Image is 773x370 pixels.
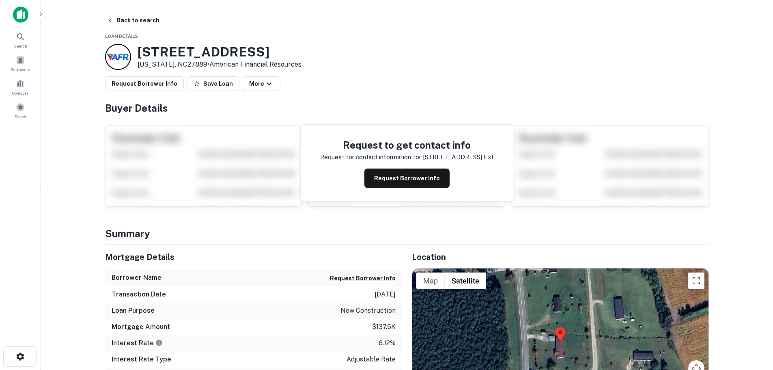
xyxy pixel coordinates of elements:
[112,322,170,332] h6: Mortgage Amount
[187,76,239,91] button: Save Loan
[138,60,301,69] p: [US_STATE], NC27889 •
[103,13,163,28] button: Back to search
[732,305,773,344] iframe: Chat Widget
[2,100,38,121] a: Saved
[2,29,38,51] a: Search
[155,339,163,346] svg: The interest rates displayed on the website are for informational purposes only and may be report...
[416,273,445,289] button: Show street map
[105,34,138,39] span: Loan Details
[340,306,396,316] p: new construction
[2,76,38,98] a: Contacts
[112,355,171,364] h6: Interest Rate Type
[105,251,402,263] h5: Mortgage Details
[330,273,396,283] button: Request Borrower Info
[14,43,27,49] span: Search
[105,101,709,115] h4: Buyer Details
[412,251,709,263] h5: Location
[372,322,396,332] p: $137.5k
[243,76,280,91] button: More
[379,338,396,348] p: 6.12%
[364,169,450,188] button: Request Borrower Info
[112,306,155,316] h6: Loan Purpose
[688,273,704,289] button: Toggle fullscreen view
[445,273,486,289] button: Show satellite imagery
[423,152,493,162] p: [STREET_ADDRESS] ext
[320,152,421,162] p: Request for contact information for
[105,76,184,91] button: Request Borrower Info
[320,138,493,152] h4: Request to get contact info
[2,52,38,74] a: Borrowers
[12,90,28,96] span: Contacts
[13,6,28,23] img: capitalize-icon.png
[375,290,396,299] p: [DATE]
[112,338,163,348] h6: Interest Rate
[15,113,26,120] span: Saved
[112,290,166,299] h6: Transaction Date
[347,355,396,364] p: adjustable rate
[138,44,301,60] h3: [STREET_ADDRESS]
[105,226,709,241] h4: Summary
[209,61,301,68] a: American Financial Resources
[112,273,161,283] h6: Borrower Name
[11,66,30,73] span: Borrowers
